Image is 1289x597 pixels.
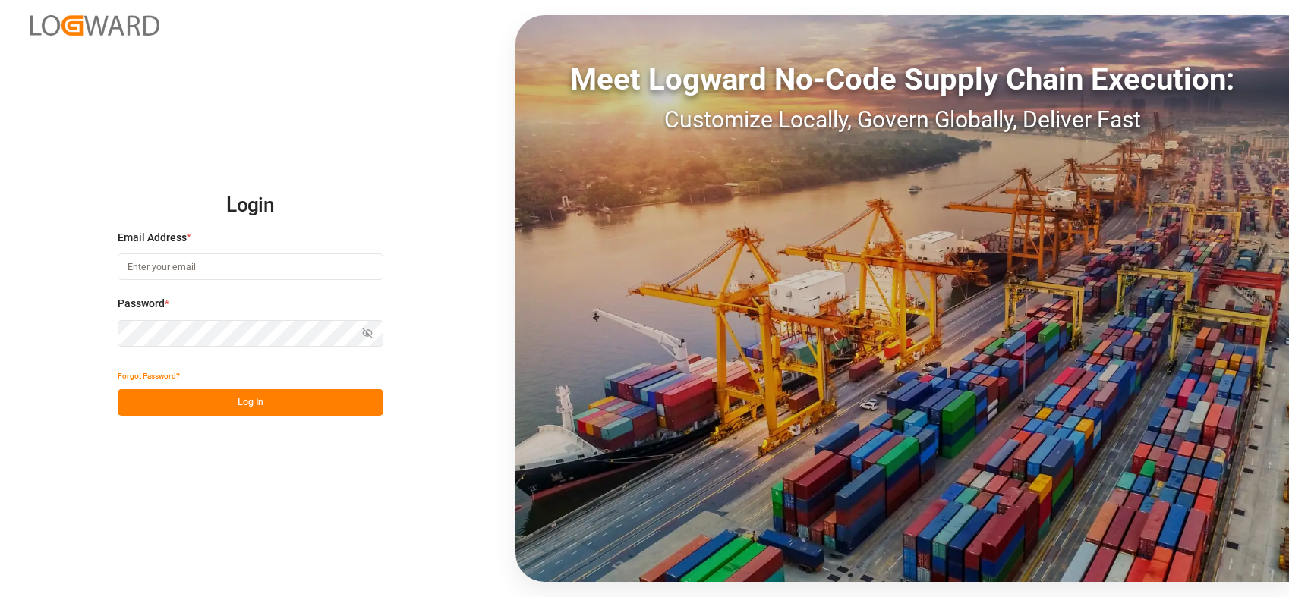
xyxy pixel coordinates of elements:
h2: Login [118,181,383,230]
div: Meet Logward No-Code Supply Chain Execution: [515,57,1289,102]
input: Enter your email [118,253,383,280]
div: Customize Locally, Govern Globally, Deliver Fast [515,102,1289,137]
img: Logward_new_orange.png [30,15,159,36]
button: Log In [118,389,383,416]
span: Password [118,296,165,312]
span: Email Address [118,230,187,246]
button: Forgot Password? [118,363,180,389]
